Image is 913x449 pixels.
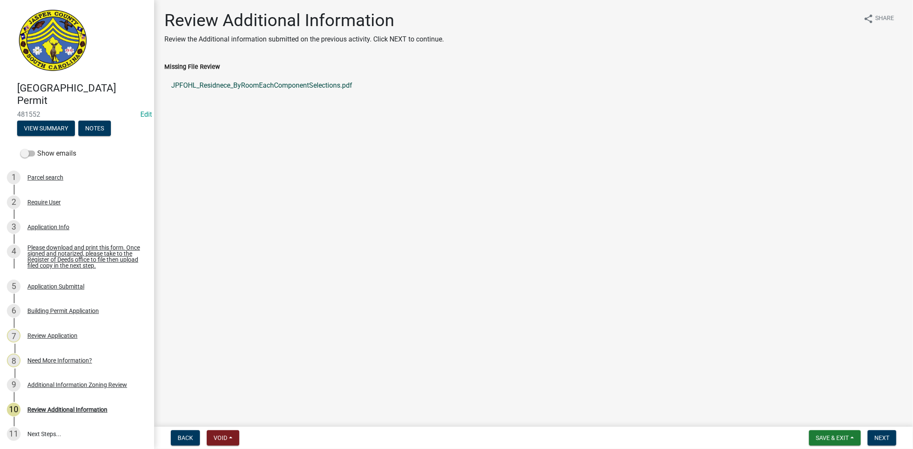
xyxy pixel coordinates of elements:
[7,220,21,234] div: 3
[875,14,894,24] span: Share
[27,333,77,339] div: Review Application
[7,354,21,367] div: 8
[164,75,903,96] a: JPFOHL_Residnece_ByRoomEachComponentSelections.pdf
[17,9,89,73] img: Jasper County, South Carolina
[27,174,63,180] div: Parcel search
[207,430,239,446] button: Void
[27,308,99,314] div: Building Permit Application
[27,224,69,230] div: Application Info
[7,329,21,343] div: 7
[7,280,21,293] div: 5
[140,110,152,118] a: Edit
[78,125,111,132] wm-modal-confirm: Notes
[178,434,193,441] span: Back
[164,34,444,44] p: Review the Additional information submitted on the previous activity. Click NEXT to continue.
[7,245,21,258] div: 4
[7,378,21,392] div: 9
[809,430,861,446] button: Save & Exit
[863,14,874,24] i: share
[27,407,107,413] div: Review Additional Information
[7,427,21,441] div: 11
[27,284,84,289] div: Application Submittal
[164,10,444,31] h1: Review Additional Information
[7,195,21,209] div: 2
[27,245,140,269] div: Please download and print this form. Once signed and notarized, please take to the Register of De...
[868,430,896,446] button: Next
[171,430,200,446] button: Back
[164,64,220,70] label: Missing File Review
[874,434,889,441] span: Next
[7,171,21,184] div: 1
[7,403,21,417] div: 10
[140,110,152,118] wm-modal-confirm: Edit Application Number
[856,10,901,27] button: shareShare
[17,125,75,132] wm-modal-confirm: Summary
[78,121,111,136] button: Notes
[214,434,227,441] span: Void
[816,434,849,441] span: Save & Exit
[17,121,75,136] button: View Summary
[27,357,92,363] div: Need More Information?
[27,382,127,388] div: Additional Information Zoning Review
[27,199,61,205] div: Require User
[17,110,137,118] span: 481552
[7,304,21,318] div: 6
[21,148,76,159] label: Show emails
[17,82,147,107] h4: [GEOGRAPHIC_DATA] Permit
